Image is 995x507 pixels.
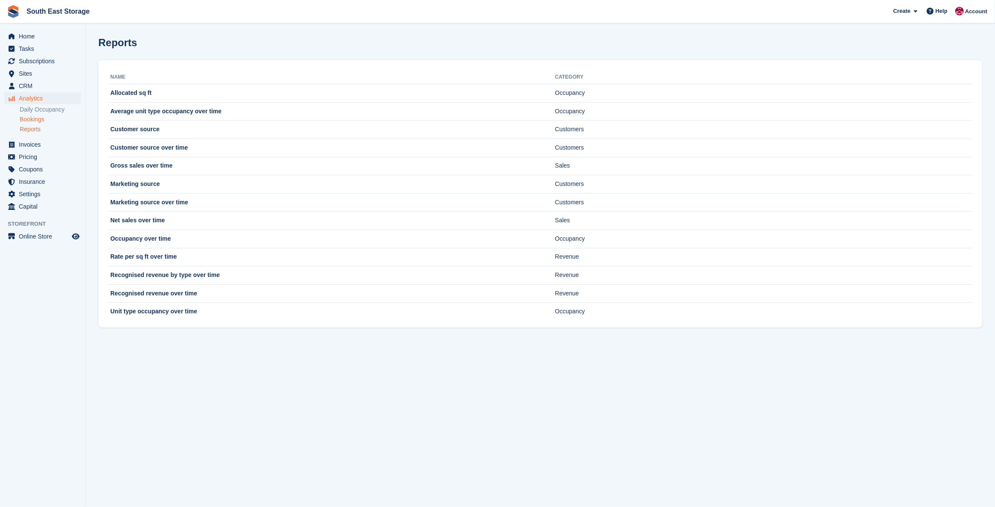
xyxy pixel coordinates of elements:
[555,84,972,103] td: Occupancy
[20,106,81,114] a: Daily Occupancy
[555,139,972,157] td: Customers
[965,7,987,16] span: Account
[19,55,70,67] span: Subscriptions
[109,102,555,121] td: Average unit type occupancy over time
[98,37,137,48] h1: Reports
[555,284,972,303] td: Revenue
[4,230,81,242] a: menu
[19,176,70,188] span: Insurance
[19,68,70,80] span: Sites
[936,7,948,15] span: Help
[4,30,81,42] a: menu
[4,92,81,104] a: menu
[19,30,70,42] span: Home
[955,7,964,15] img: Roger Norris
[4,68,81,80] a: menu
[109,157,555,175] td: Gross sales over time
[109,84,555,103] td: Allocated sq ft
[4,55,81,67] a: menu
[109,193,555,212] td: Marketing source over time
[4,200,81,212] a: menu
[4,139,81,150] a: menu
[19,151,70,163] span: Pricing
[555,157,972,175] td: Sales
[555,248,972,266] td: Revenue
[4,163,81,175] a: menu
[109,121,555,139] td: Customer source
[19,139,70,150] span: Invoices
[23,4,93,18] a: South East Storage
[109,303,555,321] td: Unit type occupancy over time
[555,193,972,212] td: Customers
[20,115,81,124] a: Bookings
[4,43,81,55] a: menu
[555,303,972,321] td: Occupancy
[109,212,555,230] td: Net sales over time
[19,43,70,55] span: Tasks
[109,284,555,303] td: Recognised revenue over time
[19,163,70,175] span: Coupons
[4,80,81,92] a: menu
[555,71,972,84] th: Category
[555,102,972,121] td: Occupancy
[8,220,85,228] span: Storefront
[109,139,555,157] td: Customer source over time
[19,188,70,200] span: Settings
[555,266,972,285] td: Revenue
[4,188,81,200] a: menu
[4,176,81,188] a: menu
[19,80,70,92] span: CRM
[555,230,972,248] td: Occupancy
[109,266,555,285] td: Recognised revenue by type over time
[4,151,81,163] a: menu
[109,248,555,266] td: Rate per sq ft over time
[555,175,972,194] td: Customers
[19,92,70,104] span: Analytics
[555,212,972,230] td: Sales
[19,200,70,212] span: Capital
[893,7,910,15] span: Create
[109,175,555,194] td: Marketing source
[109,230,555,248] td: Occupancy over time
[71,231,81,242] a: Preview store
[19,230,70,242] span: Online Store
[109,71,555,84] th: Name
[20,125,81,133] a: Reports
[7,5,20,18] img: stora-icon-8386f47178a22dfd0bd8f6a31ec36ba5ce8667c1dd55bd0f319d3a0aa187defe.svg
[555,121,972,139] td: Customers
